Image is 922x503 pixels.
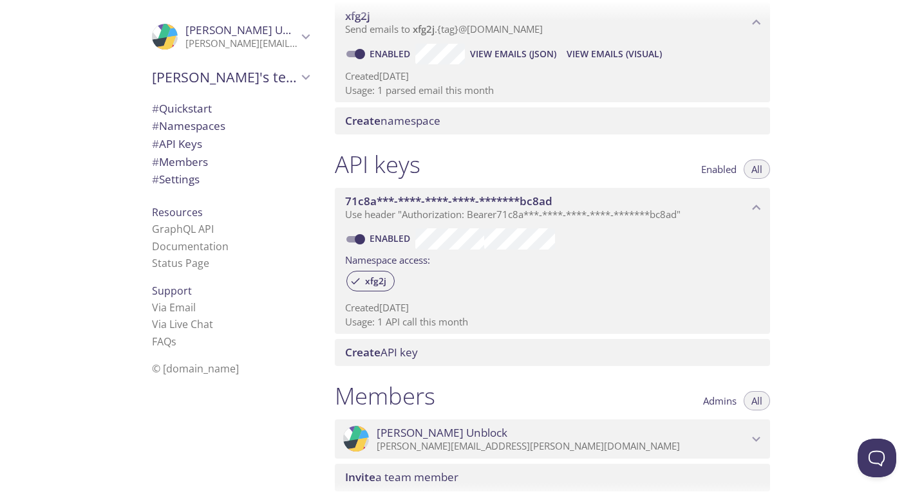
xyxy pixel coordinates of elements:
span: Members [152,154,208,169]
div: Kumar's team [142,60,319,94]
span: # [152,118,159,133]
div: Kumar Unblock [142,15,319,58]
a: GraphQL API [152,222,214,236]
span: Resources [152,205,203,219]
span: xfg2j [413,23,435,35]
div: Create namespace [335,107,770,134]
span: Create [345,113,381,128]
span: [PERSON_NAME]'s team [152,68,297,86]
span: s [171,334,176,349]
a: Via Live Chat [152,317,213,331]
span: namespace [345,113,440,128]
div: xfg2j namespace [335,3,770,42]
a: Enabled [368,232,415,244]
div: Quickstart [142,100,319,118]
div: Create API Key [335,339,770,366]
span: API Keys [152,136,202,151]
button: View Emails (Visual) [561,44,667,64]
div: Team Settings [142,170,319,188]
div: Kumar Unblock [335,419,770,459]
span: Support [152,284,192,298]
span: # [152,101,159,116]
div: Members [142,153,319,171]
span: View Emails (Visual) [567,46,662,62]
span: # [152,172,159,187]
a: Enabled [368,48,415,60]
span: [PERSON_NAME] Unblock [185,23,316,37]
span: Send emails to . {tag} @[DOMAIN_NAME] [345,23,543,35]
p: Usage: 1 parsed email this month [345,84,760,97]
p: Created [DATE] [345,301,760,315]
button: All [744,391,770,410]
div: Namespaces [142,117,319,135]
span: Create [345,345,381,360]
button: All [744,160,770,179]
button: Enabled [693,160,744,179]
a: FAQ [152,334,176,349]
span: xfg2j [357,275,394,287]
div: Invite a team member [335,464,770,491]
span: API key [345,345,418,360]
span: # [152,154,159,169]
span: a team member [345,470,458,484]
span: Settings [152,172,200,187]
span: Quickstart [152,101,212,116]
a: Via Email [152,300,196,315]
button: Admins [695,391,744,410]
iframe: Help Scout Beacon - Open [858,439,896,477]
button: View Emails (JSON) [465,44,561,64]
span: Namespaces [152,118,225,133]
a: Documentation [152,239,229,253]
label: Namespace access: [345,250,430,268]
p: Usage: 1 API call this month [345,315,760,329]
span: [PERSON_NAME] Unblock [377,426,507,440]
span: © [DOMAIN_NAME] [152,361,239,376]
p: Created [DATE] [345,69,760,83]
p: [PERSON_NAME][EMAIL_ADDRESS][PERSON_NAME][DOMAIN_NAME] [185,37,297,50]
h1: Members [335,381,435,410]
a: Status Page [152,256,209,270]
h1: API keys [335,150,420,179]
span: View Emails (JSON) [470,46,556,62]
span: # [152,136,159,151]
div: API Keys [142,135,319,153]
span: Invite [345,470,375,484]
p: [PERSON_NAME][EMAIL_ADDRESS][PERSON_NAME][DOMAIN_NAME] [377,440,748,453]
div: xfg2j [346,271,395,291]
